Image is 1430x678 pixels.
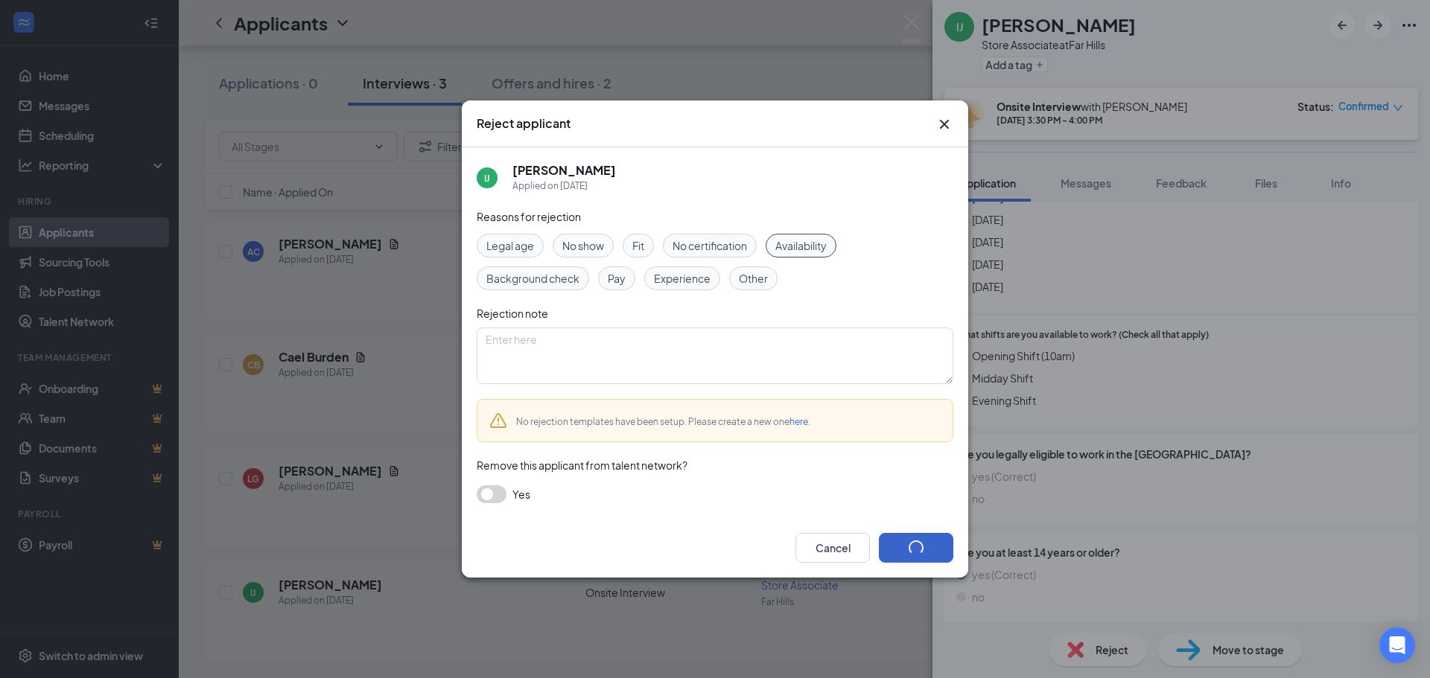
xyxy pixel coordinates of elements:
span: No rejection templates have been setup. Please create a new one . [516,416,810,427]
span: No show [562,237,604,254]
div: Open Intercom Messenger [1379,627,1415,663]
svg: Warning [489,412,507,429]
span: Legal age [486,237,534,254]
a: here [789,416,808,427]
span: Other [739,270,768,287]
span: Pay [608,270,626,287]
span: Yes [512,485,530,503]
button: Cancel [795,533,870,563]
svg: Cross [935,115,953,133]
span: Remove this applicant from talent network? [477,458,687,472]
span: Availability [775,237,827,254]
span: Rejection note [477,307,548,320]
span: Background check [486,270,579,287]
h5: [PERSON_NAME] [512,162,616,179]
span: Experience [654,270,711,287]
span: Fit [632,237,644,254]
div: Applied on [DATE] [512,179,616,194]
span: Reasons for rejection [477,210,581,223]
h3: Reject applicant [477,115,571,132]
button: Close [935,115,953,133]
div: IJ [484,172,490,185]
span: No certification [673,237,747,254]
